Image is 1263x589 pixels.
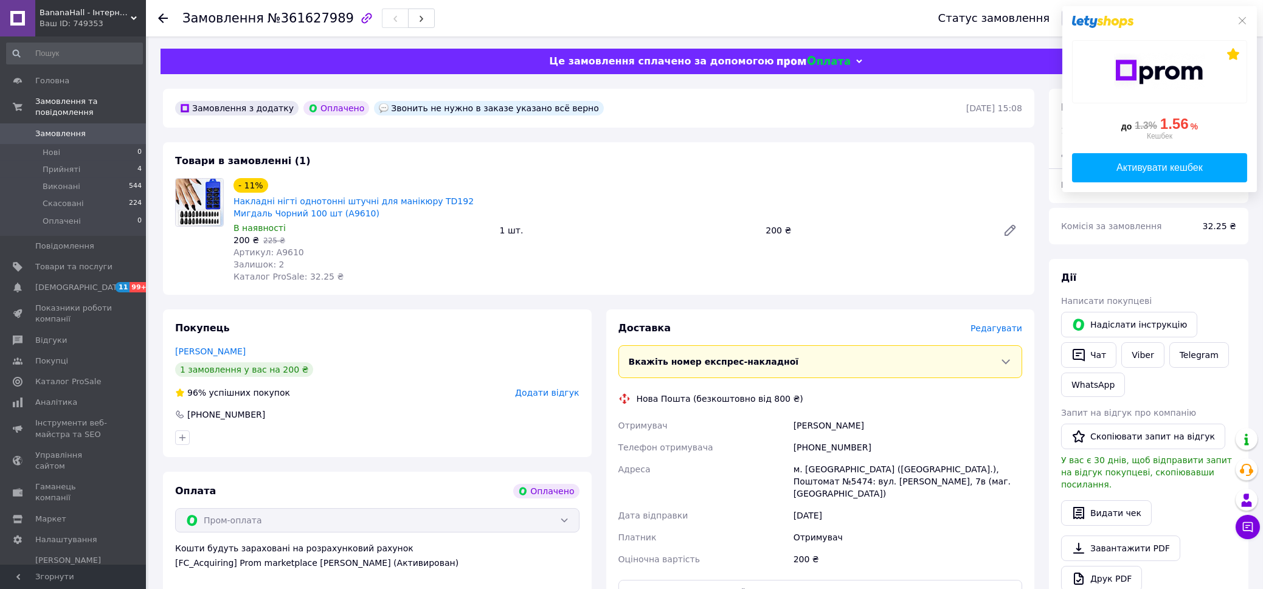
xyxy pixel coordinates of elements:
span: Оціночна вартість [618,554,700,564]
span: 4 [137,164,142,175]
span: Каталог ProSale: 32.25 ₴ [234,272,344,281]
span: Гаманець компанії [35,481,112,503]
a: [PERSON_NAME] [175,346,246,356]
span: Це замовлення сплачено за допомогою [549,55,773,67]
span: 200 ₴ [234,235,259,245]
span: Додати відгук [515,388,579,398]
span: Написати покупцеві [1061,296,1152,306]
span: Маркет [35,514,66,525]
span: 99+ [130,282,150,292]
span: Оплата [175,485,216,497]
span: Отримувач [618,421,668,430]
span: Покупець [175,322,230,334]
button: Чат [1061,342,1116,368]
span: Дата відправки [618,511,688,520]
span: Відгуки [35,335,67,346]
div: Оплачено [513,484,579,498]
span: 32.25 ₴ [1203,221,1236,231]
span: Покупці [35,356,68,367]
span: Нові [43,147,60,158]
a: Viber [1121,342,1164,368]
span: Редагувати [971,323,1022,333]
span: Замовлення та повідомлення [35,96,146,118]
a: Редагувати [998,218,1022,243]
div: 1 замовлення у вас на 200 ₴ [175,362,313,377]
div: Звонить не нужно в заказе указано всё верно [374,101,604,115]
div: [PHONE_NUMBER] [791,436,1025,458]
span: Дії [1061,272,1076,283]
span: Артикул: A9610 [234,247,304,257]
span: Товари в замовленні (1) [175,155,311,167]
span: Залишок: 2 [234,260,285,269]
span: Замовлення [182,11,264,26]
div: 1 шт. [495,222,761,239]
div: Статус замовлення [938,12,1050,24]
span: 0 [137,216,142,227]
span: Виконані [43,181,80,192]
div: [PERSON_NAME] [791,415,1025,436]
div: м. [GEOGRAPHIC_DATA] ([GEOGRAPHIC_DATA].), Поштомат №5474: вул. [PERSON_NAME], 7в (маг. [GEOGRAPH... [791,458,1025,505]
button: Видати чек [1061,500,1152,526]
input: Пошук [6,43,143,64]
div: Замовлення з додатку [175,101,299,115]
span: 544 [129,181,142,192]
div: - 11% [234,178,268,193]
a: Накладні нігті однотонні штучні для манікюру TD192 Мигдаль Чорний 100 шт (A9610) [234,196,474,218]
time: [DATE] 15:08 [966,103,1022,113]
div: Оплачено [303,101,369,115]
span: Оплачені [43,216,81,227]
div: [FC_Acquiring] Prom marketplace [PERSON_NAME] (Активирован) [175,557,580,569]
span: Повідомлення [35,241,94,252]
span: [PERSON_NAME] та рахунки [35,555,112,588]
div: успішних покупок [175,387,290,399]
div: [DATE] [791,505,1025,526]
div: Кошти будуть зараховані на розрахунковий рахунок [175,542,580,569]
span: Адреса [618,464,651,474]
span: Запит на відгук про компанію [1061,408,1196,418]
img: :speech_balloon: [379,103,389,113]
div: [PHONE_NUMBER] [186,408,266,421]
span: Прийняті [43,164,80,175]
span: Вкажіть номер експрес-накладної [629,357,799,367]
span: №361627989 [268,11,354,26]
span: Платник [618,532,657,542]
div: Ваш ID: 749353 [40,18,146,29]
div: Повернутися назад [158,12,168,24]
span: Аналітика [35,397,77,408]
img: Накладні нігті однотонні штучні для манікюру TD192 Мигдаль Чорний 100 шт (A9610) [176,179,223,226]
span: В наявності [234,223,286,233]
span: Всього [1061,102,1099,113]
img: evopay logo [777,56,850,67]
span: Інструменти веб-майстра та SEO [35,418,112,439]
span: Управління сайтом [35,450,112,472]
span: Доставка [1061,148,1103,157]
span: 0 [137,147,142,158]
span: 96% [187,388,206,398]
span: Товари та послуги [35,261,112,272]
div: 200 ₴ [791,548,1025,570]
span: Головна [35,75,69,86]
button: Надіслати інструкцію [1061,312,1197,337]
span: Всього до сплати [1061,180,1140,190]
span: Замовлення [35,128,86,139]
span: Показники роботи компанії [35,303,112,325]
span: 11 [116,282,130,292]
span: BananaHall - Інтернет-магазин [40,7,131,18]
div: Нова Пошта (безкоштовно від 800 ₴) [634,393,806,405]
a: Завантажити PDF [1061,536,1180,561]
span: Скасовані [43,198,84,209]
a: Telegram [1169,342,1229,368]
span: 225 ₴ [263,236,285,245]
span: [DEMOGRAPHIC_DATA] [35,282,125,293]
span: Каталог ProSale [35,376,101,387]
button: Скопіювати запит на відгук [1061,424,1225,449]
span: Телефон отримувача [618,443,713,452]
span: 1 товар [1061,126,1095,136]
a: WhatsApp [1061,373,1125,397]
span: Налаштування [35,534,97,545]
div: 200 ₴ [761,222,993,239]
div: Отримувач [791,526,1025,548]
span: Комісія за замовлення [1061,221,1162,231]
span: Доставка [618,322,671,334]
button: Чат з покупцем [1236,515,1260,539]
